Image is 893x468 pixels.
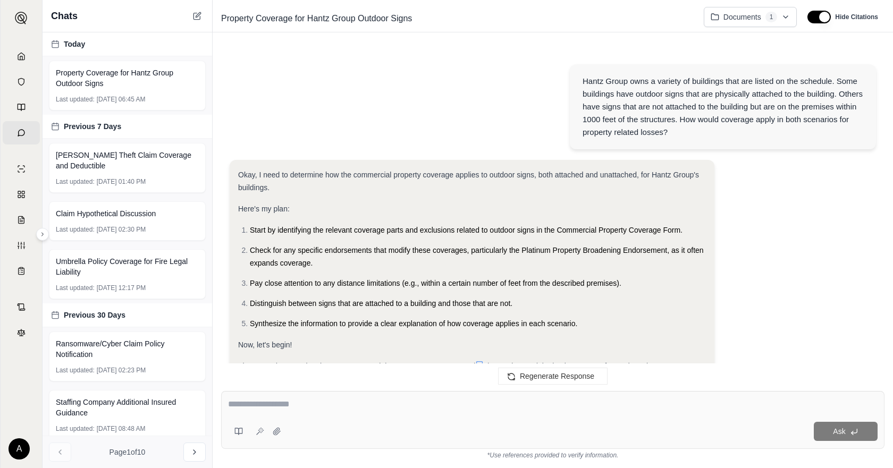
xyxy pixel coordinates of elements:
[15,12,28,24] img: Expand sidebar
[3,208,40,232] a: Claim Coverage
[56,338,199,360] span: Ransomware/Cyber Claim Policy Notification
[97,424,146,433] span: [DATE] 08:48 AM
[704,7,797,27] button: Documents1
[56,397,199,418] span: Staffing Company Additional Insured Guidance
[250,279,621,287] span: Pay close attention to any distance limitations (e.g., within a certain number of feet from the d...
[64,121,121,132] span: Previous 7 Days
[36,228,49,241] button: Expand sidebar
[814,422,878,441] button: Ask
[64,310,125,320] span: Previous 30 Days
[56,256,199,277] span: Umbrella Policy Coverage for Fire Legal Liability
[3,321,40,344] a: Legal Search Engine
[56,284,95,292] span: Last updated:
[250,319,577,328] span: Synthesize the information to provide a clear explanation of how coverage applies in each scenario.
[723,12,761,22] span: Documents
[833,427,845,436] span: Ask
[56,67,199,89] span: Property Coverage for Hantz Group Outdoor Signs
[97,95,146,104] span: [DATE] 06:45 AM
[56,225,95,234] span: Last updated:
[3,70,40,93] a: Documents Vault
[56,424,95,433] span: Last updated:
[238,205,290,213] span: Here's my plan:
[221,449,884,460] div: *Use references provided to verify information.
[64,39,85,49] span: Today
[109,447,146,457] span: Page 1 of 10
[51,8,78,23] span: Chats
[238,341,292,349] span: Now, let's begin!
[3,234,40,257] a: Custom Report
[9,438,30,460] div: A
[3,183,40,206] a: Policy Comparisons
[56,177,95,186] span: Last updated:
[250,226,683,234] span: Start by identifying the relevant coverage parts and exclusions related to outdoor signs in the C...
[97,366,146,375] span: [DATE] 02:23 PM
[11,7,32,29] button: Expand sidebar
[56,208,156,219] span: Claim Hypothetical Discussion
[238,362,475,370] span: First, I need to examine the core Commercial Property Coverage Form (
[97,177,146,186] span: [DATE] 01:40 PM
[56,366,95,375] span: Last updated:
[765,12,778,22] span: 1
[217,10,416,27] span: Property Coverage for Hantz Group Outdoor Signs
[97,284,146,292] span: [DATE] 12:17 PM
[56,150,199,171] span: [PERSON_NAME] Theft Claim Coverage and Deductible
[3,121,40,144] a: Chat
[238,171,699,192] span: Okay, I need to determine how the commercial property coverage applies to outdoor signs, both att...
[498,368,608,385] button: Regenerate Response
[583,75,863,139] div: Hantz Group owns a variety of buildings that are listed on the schedule. Some buildings have outd...
[97,225,146,234] span: [DATE] 02:30 PM
[520,372,594,380] span: Regenerate Response
[56,95,95,104] span: Last updated:
[250,246,704,267] span: Check for any specific endorsements that modify these coverages, particularly the Platinum Proper...
[835,13,878,21] span: Hide Citations
[3,45,40,68] a: Home
[191,10,204,22] button: New Chat
[217,10,695,27] div: Edit Title
[3,157,40,181] a: Single Policy
[250,299,512,308] span: Distinguish between signs that are attached to a building and those that are not.
[3,295,40,319] a: Contract Analysis
[488,362,662,370] span: ) to understand the basic coverage for outdoor signs.
[3,259,40,283] a: Coverage Table
[3,96,40,119] a: Prompt Library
